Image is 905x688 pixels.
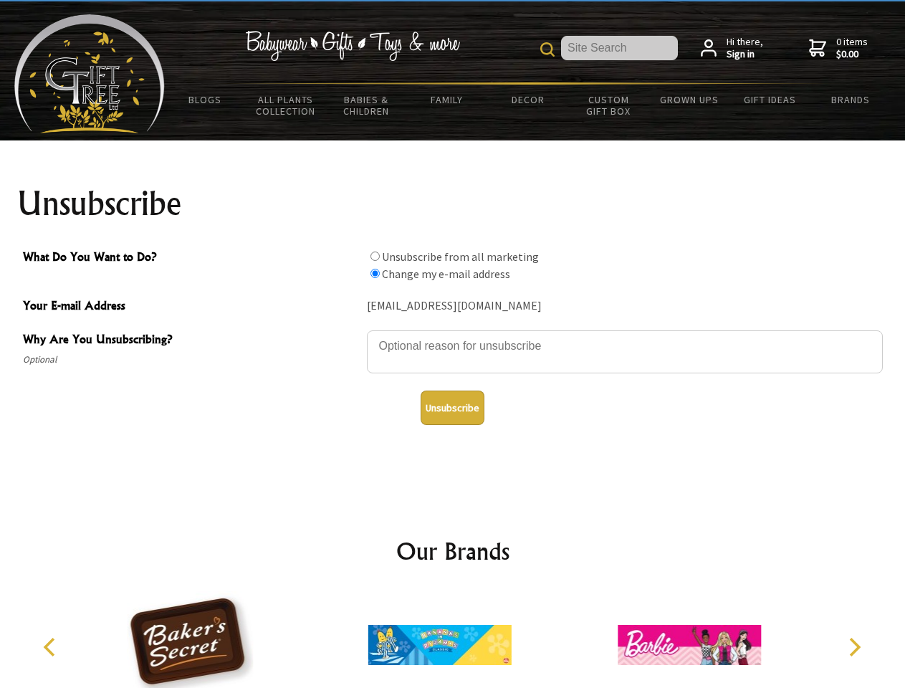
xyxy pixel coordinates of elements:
a: Babies & Children [326,85,407,126]
span: What Do You Want to Do? [23,248,360,269]
strong: Sign in [727,48,763,61]
span: Your E-mail Address [23,297,360,317]
input: Site Search [561,36,678,60]
input: What Do You Want to Do? [370,252,380,261]
a: BLOGS [165,85,246,115]
span: Optional [23,351,360,368]
button: Previous [36,631,67,663]
a: Gift Ideas [729,85,810,115]
img: Babywear - Gifts - Toys & more [245,31,460,61]
a: Decor [487,85,568,115]
a: Custom Gift Box [568,85,649,126]
span: Hi there, [727,36,763,61]
a: Grown Ups [648,85,729,115]
button: Next [838,631,870,663]
img: product search [540,42,555,57]
a: Hi there,Sign in [701,36,763,61]
h2: Our Brands [29,534,877,568]
a: Family [407,85,488,115]
span: 0 items [836,35,868,61]
strong: $0.00 [836,48,868,61]
div: [EMAIL_ADDRESS][DOMAIN_NAME] [367,295,883,317]
span: Why Are You Unsubscribing? [23,330,360,351]
img: Babyware - Gifts - Toys and more... [14,14,165,133]
button: Unsubscribe [421,391,484,425]
h1: Unsubscribe [17,186,889,221]
a: 0 items$0.00 [809,36,868,61]
a: Brands [810,85,891,115]
input: What Do You Want to Do? [370,269,380,278]
textarea: Why Are You Unsubscribing? [367,330,883,373]
label: Unsubscribe from all marketing [382,249,539,264]
label: Change my e-mail address [382,267,510,281]
a: All Plants Collection [246,85,327,126]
